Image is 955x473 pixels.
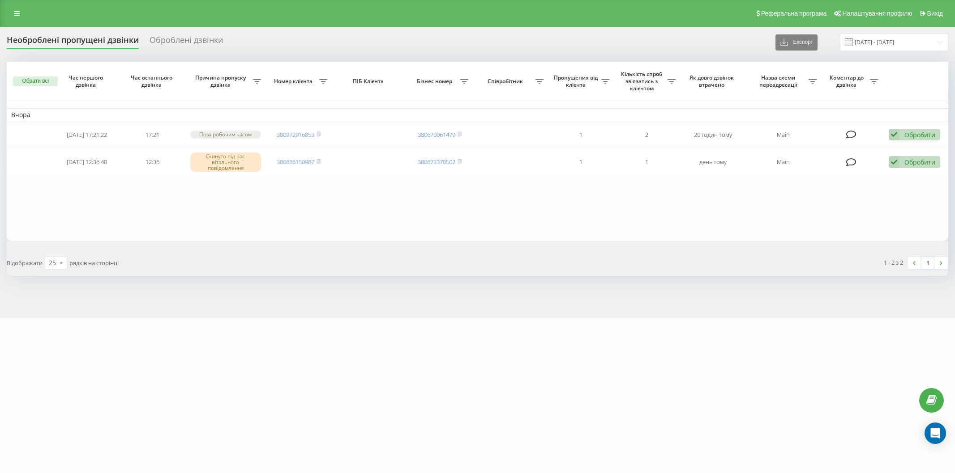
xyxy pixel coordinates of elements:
div: Обробити [904,131,935,139]
span: Відображати [7,259,43,267]
span: Реферальна програма [761,10,827,17]
td: 1 [614,148,680,177]
a: 380972916853 [277,131,314,139]
span: Налаштування профілю [842,10,912,17]
a: 1 [921,257,934,269]
span: Час останнього дзвінка [127,74,178,88]
a: 380686150987 [277,158,314,166]
td: Main [746,148,821,177]
div: Необроблені пропущені дзвінки [7,35,139,49]
span: Причина пропуску дзвінка [190,74,253,88]
td: Вчора [7,108,948,122]
span: Назва схеми переадресації [750,74,809,88]
span: Вихід [927,10,943,17]
td: 12:36 [120,148,185,177]
td: [DATE] 12:36:48 [54,148,120,177]
td: 2 [614,124,680,146]
span: Бізнес номер [411,78,460,85]
td: 1 [548,148,614,177]
span: Номер клієнта [270,78,319,85]
span: Співробітник [477,78,535,85]
span: Пропущених від клієнта [552,74,601,88]
td: Main [746,124,821,146]
td: [DATE] 17:21:22 [54,124,120,146]
span: Кількість спроб зв'язатись з клієнтом [618,71,667,92]
td: 17:21 [120,124,185,146]
span: Як довго дзвінок втрачено [687,74,738,88]
td: 20 годин тому [680,124,746,146]
td: 1 [548,124,614,146]
div: Поза робочим часом [190,131,261,138]
button: Експорт [775,34,818,51]
td: день тому [680,148,746,177]
span: ПІБ Клієнта [339,78,399,85]
div: Обробити [904,158,935,166]
button: Обрати всі [13,76,58,86]
div: 1 - 2 з 2 [884,258,903,267]
div: Скинуто під час вітального повідомлення [190,152,261,172]
a: 380670061479 [418,131,455,139]
span: Коментар до дзвінка [826,74,870,88]
a: 380673378502 [418,158,455,166]
span: Час першого дзвінка [61,74,112,88]
div: 25 [49,258,56,267]
div: Open Intercom Messenger [925,422,946,444]
span: рядків на сторінці [69,259,119,267]
div: Оброблені дзвінки [150,35,223,49]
